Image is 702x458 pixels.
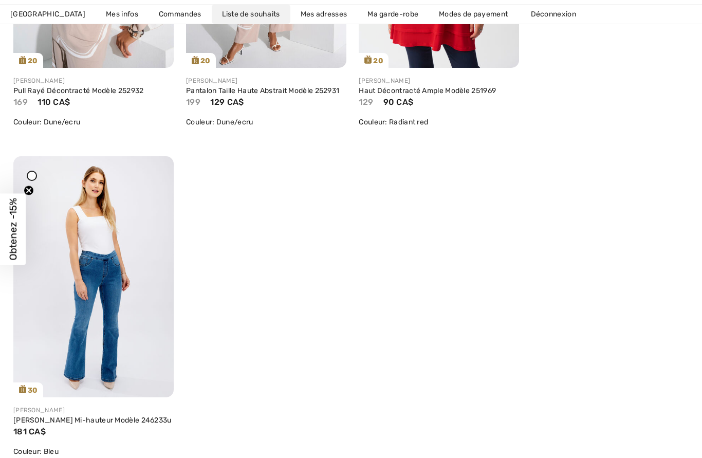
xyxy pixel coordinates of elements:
a: Pull Rayé Décontracté Modèle 252932 [13,86,144,95]
button: Close teaser [24,185,34,195]
img: frank-lyman-pants-blue_246233u1_f5ce_search.jpg [13,156,174,397]
a: Mes adresses [290,5,358,24]
a: Pantalon Taille Haute Abstrait Modèle 252931 [186,86,339,95]
span: 90 CA$ [383,97,414,107]
div: [PERSON_NAME] [13,406,174,415]
a: 30 [13,156,174,397]
div: [PERSON_NAME] [186,76,346,85]
div: [PERSON_NAME] [13,76,174,85]
a: Commandes [149,5,212,24]
div: Couleur: Radiant red [359,117,519,127]
span: [GEOGRAPHIC_DATA] [10,10,85,19]
span: 110 CA$ [38,97,70,107]
span: 129 CA$ [210,97,244,107]
a: Mes infos [96,5,149,24]
span: 169 [13,97,28,107]
div: Couleur: Dune/ecru [13,117,174,127]
span: 129 [359,97,373,107]
a: [PERSON_NAME] Mi-hauteur Modèle 246233u [13,416,172,425]
a: Ma garde-robe [357,5,429,24]
a: Liste de souhaits [212,5,290,24]
div: [PERSON_NAME] [359,76,519,85]
span: 181 CA$ [13,427,46,436]
a: Déconnexion [521,5,597,24]
span: 199 [186,97,200,107]
span: Obtenez -15% [7,198,19,260]
a: Haut Décontracté Ample Modèle 251969 [359,86,496,95]
div: Couleur: Dune/ecru [186,117,346,127]
a: Modes de payement [429,5,518,24]
div: Couleur: Bleu [13,446,174,457]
